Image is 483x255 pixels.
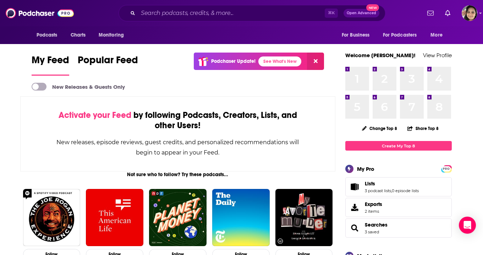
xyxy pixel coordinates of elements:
[407,121,439,135] button: Share Top 8
[344,9,379,17] button: Open AdvancedNew
[149,189,207,246] img: Planet Money
[365,180,375,187] span: Lists
[391,188,392,193] span: ,
[66,28,90,42] a: Charts
[378,28,427,42] button: open menu
[337,28,379,42] button: open menu
[99,30,124,40] span: Monitoring
[442,166,451,171] a: PRO
[347,11,376,15] span: Open Advanced
[392,188,419,193] a: 0 episode lists
[459,217,476,234] div: Open Intercom Messenger
[6,6,74,20] img: Podchaser - Follow, Share and Rate Podcasts
[462,5,477,21] button: Show profile menu
[365,188,391,193] a: 3 podcast lists
[275,189,333,246] img: My Favorite Murder with Karen Kilgariff and Georgia Hardstark
[365,201,382,207] span: Exports
[366,4,379,11] span: New
[423,52,452,59] a: View Profile
[211,58,256,64] p: Podchaser Update!
[86,189,143,246] img: This American Life
[426,28,451,42] button: open menu
[342,30,370,40] span: For Business
[56,110,300,131] div: by following Podcasts, Creators, Lists, and other Users!
[345,198,452,217] a: Exports
[258,56,301,66] a: See What's New
[37,30,57,40] span: Podcasts
[345,52,416,59] a: Welcome [PERSON_NAME]!
[56,137,300,158] div: New releases, episode reviews, guest credits, and personalized recommendations will begin to appe...
[32,83,125,91] a: New Releases & Guests Only
[358,124,402,133] button: Change Top 8
[78,54,138,76] a: Popular Feed
[348,202,362,212] span: Exports
[32,54,69,76] a: My Feed
[442,7,453,19] a: Show notifications dropdown
[59,110,131,120] span: Activate your Feed
[119,5,385,21] div: Search podcasts, credits, & more...
[383,30,417,40] span: For Podcasters
[32,54,69,70] span: My Feed
[94,28,133,42] button: open menu
[212,189,270,246] img: The Daily
[462,5,477,21] span: Logged in as shelbyjanner
[348,223,362,233] a: Searches
[365,222,388,228] a: Searches
[345,218,452,238] span: Searches
[424,7,437,19] a: Show notifications dropdown
[71,30,86,40] span: Charts
[345,177,452,196] span: Lists
[365,180,419,187] a: Lists
[365,209,382,214] span: 2 items
[345,141,452,151] a: Create My Top 8
[78,54,138,70] span: Popular Feed
[430,30,443,40] span: More
[348,182,362,192] a: Lists
[32,28,67,42] button: open menu
[365,229,379,234] a: 3 saved
[23,189,81,246] img: The Joe Rogan Experience
[357,166,374,172] div: My Pro
[462,5,477,21] img: User Profile
[325,9,338,18] span: ⌘ K
[20,172,336,178] div: Not sure who to follow? Try these podcasts...
[138,7,325,19] input: Search podcasts, credits, & more...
